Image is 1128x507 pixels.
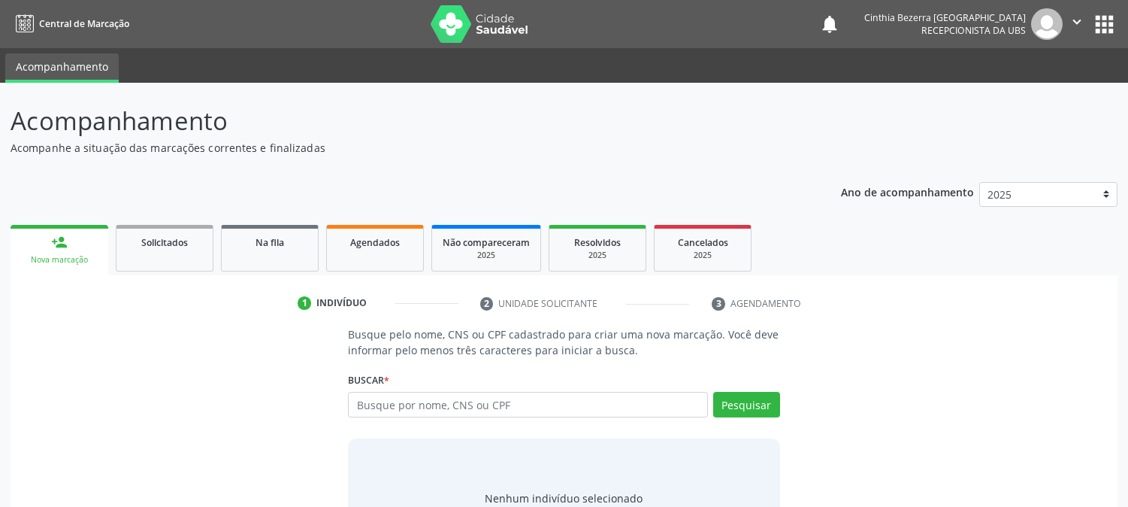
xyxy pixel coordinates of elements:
span: Cancelados [678,236,728,249]
div: Cinthia Bezerra [GEOGRAPHIC_DATA] [864,11,1026,24]
span: Solicitados [141,236,188,249]
span: Central de Marcação [39,17,129,30]
a: Acompanhamento [5,53,119,83]
span: Recepcionista da UBS [921,24,1026,37]
div: Nenhum indivíduo selecionado [485,490,643,506]
div: 2025 [665,250,740,261]
div: person_add [51,234,68,250]
button: notifications [819,14,840,35]
div: 2025 [560,250,635,261]
p: Acompanhe a situação das marcações correntes e finalizadas [11,140,785,156]
span: Na fila [256,236,284,249]
input: Busque por nome, CNS ou CPF [348,392,707,417]
p: Acompanhamento [11,102,785,140]
p: Busque pelo nome, CNS ou CPF cadastrado para criar uma nova marcação. Você deve informar pelo men... [348,326,779,358]
div: Nova marcação [21,254,98,266]
a: Central de Marcação [11,11,129,36]
label: Buscar [348,369,389,392]
button: apps [1091,11,1117,38]
img: img [1031,8,1063,40]
div: 2025 [443,250,530,261]
div: Indivíduo [316,296,367,310]
span: Resolvidos [574,236,621,249]
p: Ano de acompanhamento [841,182,974,201]
span: Não compareceram [443,236,530,249]
span: Agendados [350,236,400,249]
i:  [1069,14,1085,30]
button:  [1063,8,1091,40]
div: 1 [298,296,311,310]
button: Pesquisar [713,392,780,417]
